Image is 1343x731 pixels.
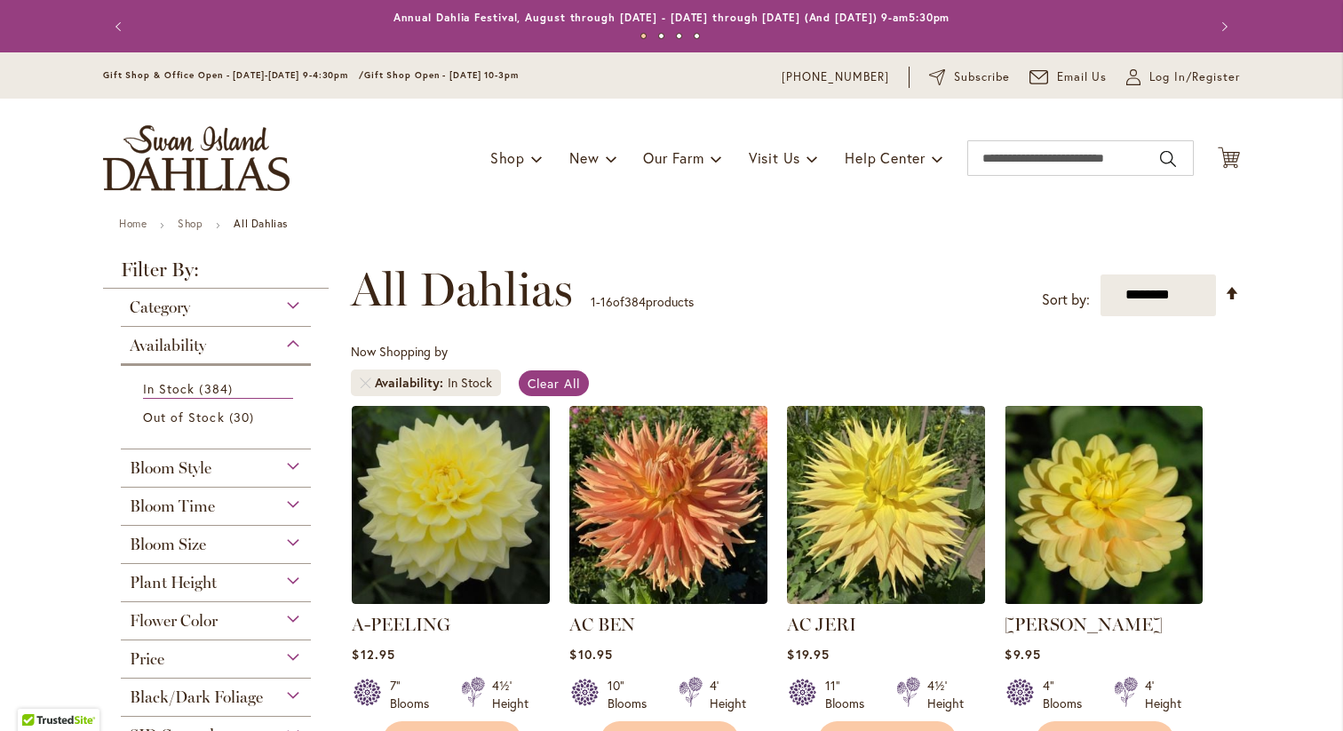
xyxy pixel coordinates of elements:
a: Clear All [519,370,589,396]
a: AC JERI [787,614,856,635]
a: A-PEELING [352,614,450,635]
span: Now Shopping by [351,343,448,360]
a: Email Us [1029,68,1108,86]
span: Gift Shop Open - [DATE] 10-3pm [364,69,519,81]
iframe: Launch Accessibility Center [13,668,63,718]
img: AC Jeri [787,406,985,604]
span: Out of Stock [143,409,225,425]
div: In Stock [448,374,492,392]
strong: All Dahlias [234,217,288,230]
span: Our Farm [643,148,703,167]
span: $12.95 [352,646,394,663]
span: $10.95 [569,646,612,663]
span: New [569,148,599,167]
a: Shop [178,217,203,230]
span: Log In/Register [1149,68,1240,86]
a: [PHONE_NUMBER] [782,68,889,86]
span: Flower Color [130,611,218,631]
button: 3 of 4 [676,33,682,39]
button: Next [1204,9,1240,44]
a: Subscribe [929,68,1010,86]
strong: Filter By: [103,260,329,289]
a: AHOY MATEY [1005,591,1203,608]
div: 4½' Height [927,677,964,712]
span: Bloom Size [130,535,206,554]
a: [PERSON_NAME] [1005,614,1163,635]
img: A-Peeling [352,406,550,604]
a: Log In/Register [1126,68,1240,86]
div: 4" Blooms [1043,677,1093,712]
a: AC BEN [569,591,767,608]
span: $9.95 [1005,646,1040,663]
a: AC Jeri [787,591,985,608]
span: Plant Height [130,573,217,592]
span: All Dahlias [351,263,573,316]
span: Category [130,298,190,317]
span: 384 [199,379,236,398]
a: Out of Stock 30 [143,408,293,426]
span: Help Center [845,148,926,167]
a: In Stock 384 [143,379,293,399]
span: Black/Dark Foliage [130,687,263,707]
span: Availability [375,374,448,392]
span: Email Us [1057,68,1108,86]
img: AHOY MATEY [1005,406,1203,604]
span: 30 [229,408,258,426]
span: $19.95 [787,646,829,663]
div: 4' Height [1145,677,1181,712]
div: 11" Blooms [825,677,875,712]
span: Bloom Style [130,458,211,478]
div: 10" Blooms [608,677,657,712]
button: Previous [103,9,139,44]
a: AC BEN [569,614,635,635]
span: 16 [600,293,613,310]
button: 1 of 4 [640,33,647,39]
span: In Stock [143,380,195,397]
p: - of products [591,288,694,316]
a: A-Peeling [352,591,550,608]
span: Visit Us [749,148,800,167]
span: 384 [624,293,646,310]
span: Clear All [528,375,580,392]
span: Bloom Time [130,497,215,516]
a: Annual Dahlia Festival, August through [DATE] - [DATE] through [DATE] (And [DATE]) 9-am5:30pm [393,11,950,24]
div: 4' Height [710,677,746,712]
label: Sort by: [1042,283,1090,316]
div: 7" Blooms [390,677,440,712]
img: AC BEN [569,406,767,604]
div: 4½' Height [492,677,528,712]
span: 1 [591,293,596,310]
button: 2 of 4 [658,33,664,39]
span: Price [130,649,164,669]
button: 4 of 4 [694,33,700,39]
a: Remove Availability In Stock [360,377,370,388]
span: Shop [490,148,525,167]
span: Subscribe [954,68,1010,86]
span: Gift Shop & Office Open - [DATE]-[DATE] 9-4:30pm / [103,69,364,81]
a: Home [119,217,147,230]
a: store logo [103,125,290,191]
span: Availability [130,336,206,355]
